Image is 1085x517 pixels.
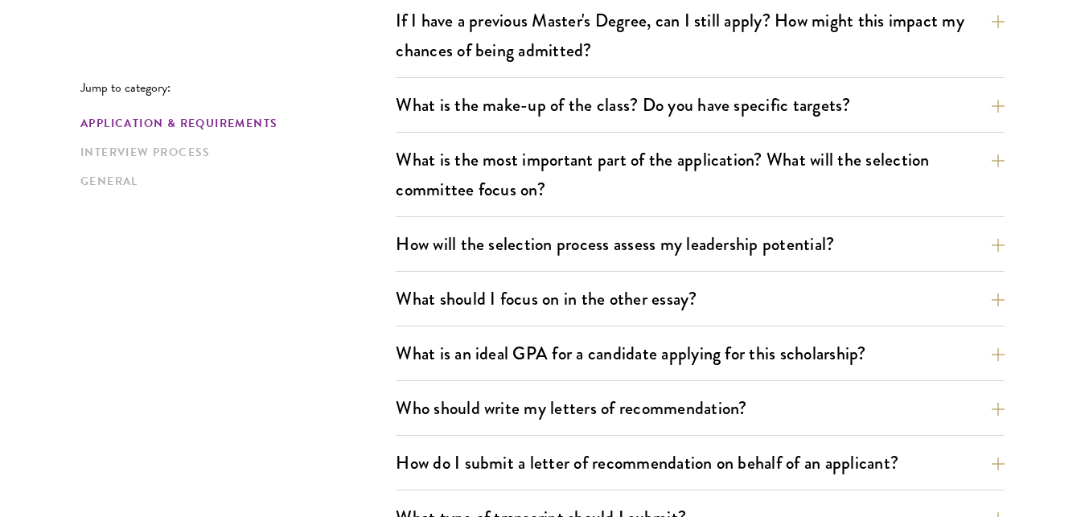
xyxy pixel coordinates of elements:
[80,80,396,95] p: Jump to category:
[396,142,1005,207] button: What is the most important part of the application? What will the selection committee focus on?
[396,390,1005,426] button: Who should write my letters of recommendation?
[396,2,1005,68] button: If I have a previous Master's Degree, can I still apply? How might this impact my chances of bein...
[396,335,1005,371] button: What is an ideal GPA for a candidate applying for this scholarship?
[396,281,1005,317] button: What should I focus on in the other essay?
[80,173,386,190] a: General
[396,445,1005,481] button: How do I submit a letter of recommendation on behalf of an applicant?
[80,144,386,161] a: Interview Process
[80,115,386,132] a: Application & Requirements
[396,226,1005,262] button: How will the selection process assess my leadership potential?
[396,87,1005,123] button: What is the make-up of the class? Do you have specific targets?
